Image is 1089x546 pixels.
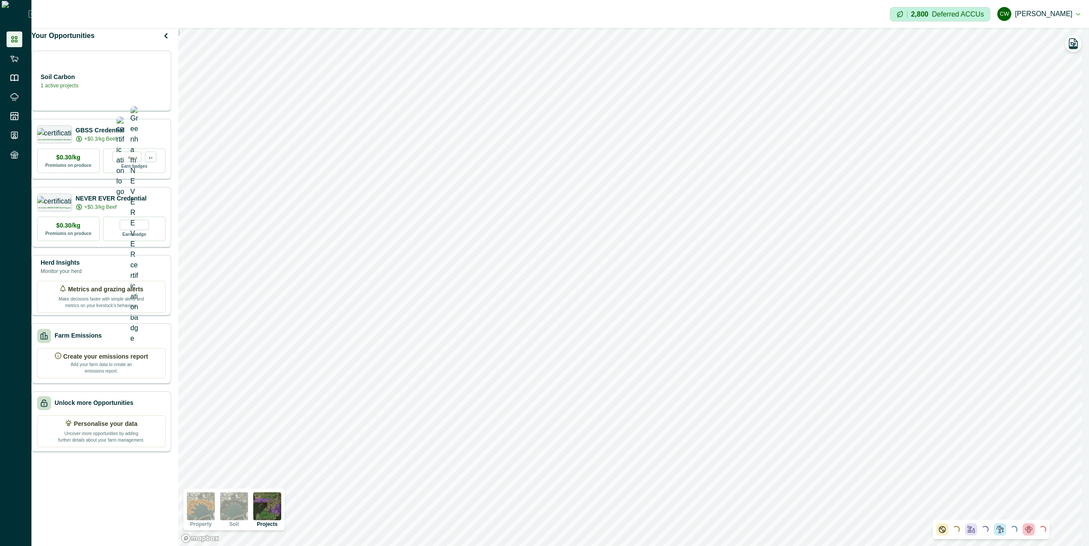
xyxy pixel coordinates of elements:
p: $0.30/kg [56,153,80,162]
img: certification logo [37,196,72,205]
img: Greenham NEVER EVER certification badge [131,106,138,344]
p: Projects [257,522,277,527]
p: Premiums on produce [45,230,92,237]
img: soil preview [220,492,248,520]
img: certification logo [37,128,72,137]
a: Mapbox logo [181,533,219,543]
img: projects preview [253,492,281,520]
p: Property [190,522,211,527]
p: Personalise your data [74,419,138,429]
p: +$0.3/kg Beef [84,135,117,143]
p: Metrics and grazing alerts [68,285,144,294]
p: Tier 1 [128,154,137,160]
p: Your Opportunities [31,31,95,41]
p: Make decisions faster with simple alerts and metrics on your livestock’s behaviour. [58,294,145,309]
img: Logo [2,1,28,27]
p: Greenham NEVER EVER Beef Program [38,207,71,209]
img: certification logo [117,117,124,197]
p: Premiums on produce [45,162,92,169]
button: cadel watson[PERSON_NAME] [997,3,1080,24]
p: Farm Emissions [55,331,102,340]
p: Soil [229,522,239,527]
p: Create your emissions report [63,352,148,361]
p: Earn badge [122,230,146,238]
p: Earn badges [121,162,147,169]
p: Greenham Beef Sustainability Standard [38,139,71,141]
p: $0.30/kg [56,221,80,230]
p: NEVER EVER Credential [76,194,147,203]
p: +$0.3/kg Beef [84,203,117,211]
canvas: Map [178,28,1082,546]
p: Deferred ACCUs [932,11,984,17]
p: GBSS Credential [76,126,124,135]
div: more credentials avaialble [145,152,156,162]
img: property preview [187,492,215,520]
p: Add your farm data to create an emissions report. [69,361,134,374]
p: Unlock more Opportunities [55,398,133,408]
p: Soil Carbon [41,73,79,82]
p: 2,800 [911,11,928,18]
p: Monitor your herd [41,267,82,275]
p: 1 active projects [41,82,79,90]
p: Herd Insights [41,258,82,267]
p: Uncover more opportunities by adding further details about your farm management. [58,429,145,443]
p: 1+ [148,154,152,160]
